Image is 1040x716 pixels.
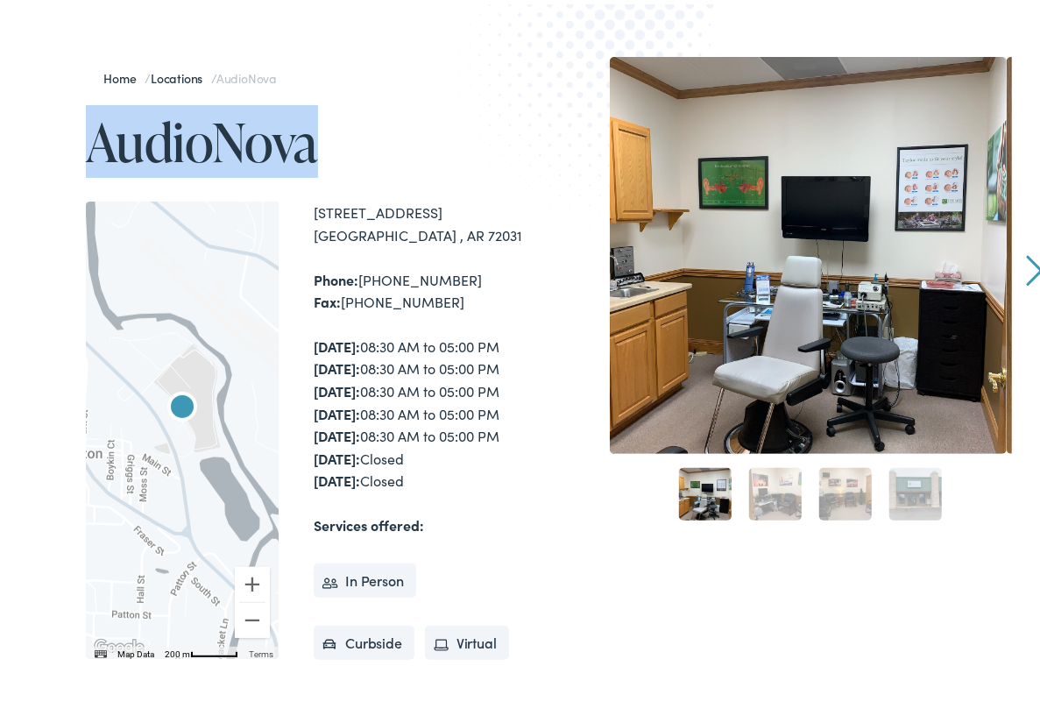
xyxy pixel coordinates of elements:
a: Home [103,65,145,82]
li: In Person [314,559,416,594]
strong: [DATE]: [314,354,360,373]
strong: Services offered: [314,511,424,530]
strong: [DATE]: [314,422,360,441]
img: Google [90,632,148,655]
strong: [DATE]: [314,466,360,486]
li: Curbside [314,621,414,656]
a: Open this area in Google Maps (opens a new window) [90,632,148,655]
a: 2 [749,464,802,516]
strong: [DATE]: [314,444,360,464]
strong: [DATE]: [314,332,360,351]
div: 08:30 AM to 05:00 PM 08:30 AM to 05:00 PM 08:30 AM to 05:00 PM 08:30 AM to 05:00 PM 08:30 AM to 0... [314,331,527,488]
a: Locations [151,65,211,82]
div: [STREET_ADDRESS] [GEOGRAPHIC_DATA] , AR 72031 [314,197,527,242]
a: 1 [679,464,732,516]
strong: [DATE]: [314,377,360,396]
span: / / [103,65,276,82]
div: AudioNova [161,384,203,426]
button: Map Data [117,644,154,656]
strong: Phone: [314,266,358,285]
button: Zoom in [235,563,270,598]
strong: Fax: [314,287,341,307]
li: Virtual [425,621,509,656]
a: 3 [819,464,872,516]
button: Keyboard shortcuts [95,644,107,656]
span: AudioNova [216,65,276,82]
div: [PHONE_NUMBER] [PHONE_NUMBER] [314,265,527,309]
button: Zoom out [235,599,270,634]
a: 4 [889,464,942,516]
a: Terms (opens in new tab) [249,645,273,655]
h1: AudioNova [86,109,527,167]
span: 200 m [165,645,190,655]
strong: [DATE]: [314,400,360,419]
button: Map Scale: 200 m per 51 pixels [159,642,244,655]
